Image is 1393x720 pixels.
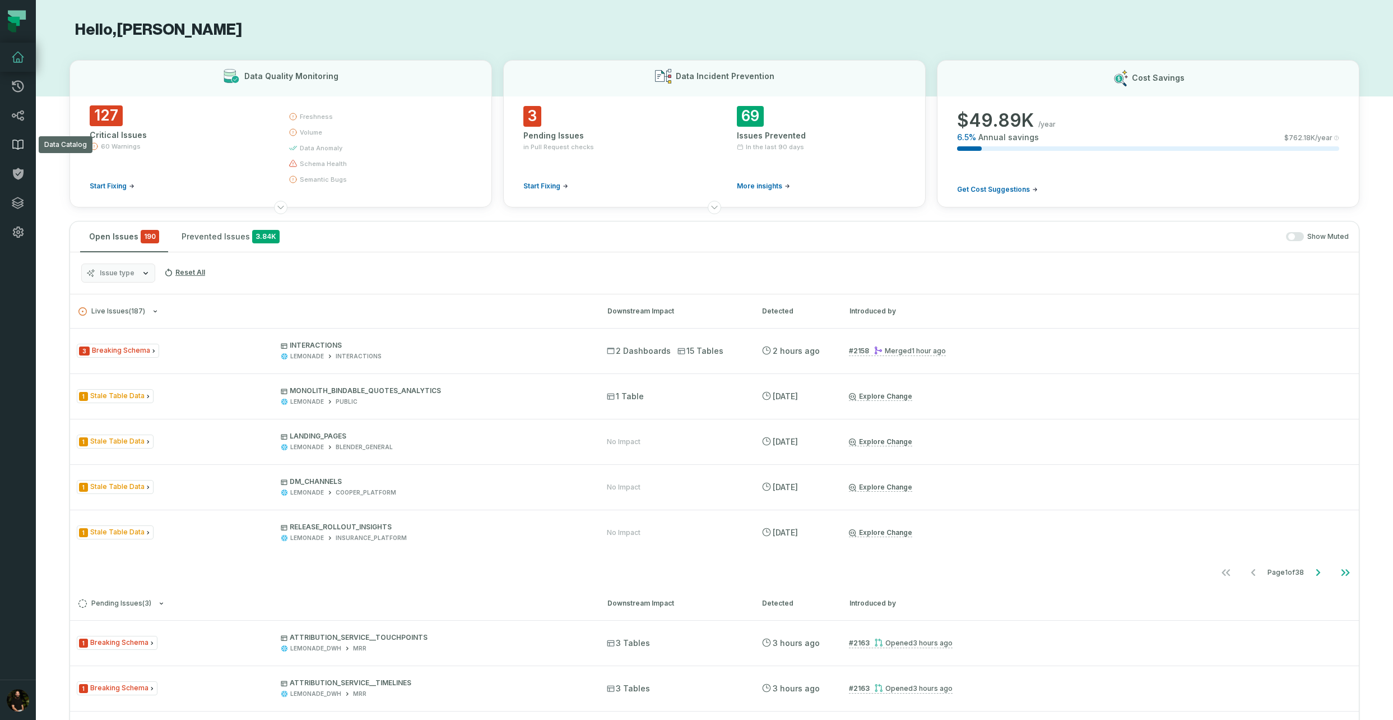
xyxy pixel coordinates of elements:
button: Go to previous page [1240,561,1267,584]
relative-time: Oct 15, 2025, 2:40 PM GMT+3 [773,684,820,693]
a: #2158Merged[DATE] 3:43:04 PM [849,346,946,356]
p: ATTRIBUTION_SERVICE__TIMELINES [281,679,587,687]
p: ATTRIBUTION_SERVICE__TOUCHPOINTS [281,633,587,642]
span: critical issues and errors combined [141,230,159,243]
span: Get Cost Suggestions [957,185,1030,194]
relative-time: Oct 14, 2025, 2:30 PM GMT+3 [773,437,798,446]
div: LEMONADE [290,534,324,542]
span: Issue Type [77,636,157,650]
ul: Page 1 of 38 [1213,561,1359,584]
relative-time: Oct 15, 2025, 3:43 PM GMT+3 [912,347,946,355]
p: MONOLITH_BINDABLE_QUOTES_ANALYTICS [281,386,587,395]
a: Explore Change [849,483,912,492]
button: Issue type [81,264,155,283]
span: 1 Table [607,391,644,402]
span: More insights [737,182,782,191]
img: avatar of Nir Yogev [7,689,29,712]
button: Open Issues [80,221,168,252]
p: LANDING_PAGES [281,432,587,441]
div: LEMONADE [290,488,324,497]
p: DM_CHANNELS [281,477,587,486]
div: INSURANCE_PLATFORM [336,534,407,542]
span: 69 [737,106,764,127]
span: Issue Type [77,344,159,358]
div: Opened [874,684,953,693]
div: INTERACTIONS [336,352,382,361]
span: 3 Tables [607,638,650,649]
relative-time: Oct 15, 2025, 2:40 PM GMT+3 [773,638,820,648]
div: Critical Issues [90,130,268,141]
div: Pending Issues [523,130,692,141]
a: #2163Opened[DATE] 2:40:05 PM [849,638,953,648]
span: Start Fixing [523,182,560,191]
span: Severity [79,528,88,537]
div: Downstream Impact [607,598,742,608]
span: in Pull Request checks [523,142,594,151]
button: Pending Issues(3) [78,599,587,608]
relative-time: Oct 15, 2025, 2:40 PM GMT+3 [913,684,953,693]
div: COOPER_PLATFORM [336,488,396,497]
button: Go to first page [1213,561,1239,584]
span: Pending Issues ( 3 ) [78,599,151,608]
span: Issue Type [77,435,154,449]
div: Detected [762,598,829,608]
span: Annual savings [978,132,1039,143]
a: #2163Opened[DATE] 2:40:05 PM [849,684,953,694]
button: Cost Savings$49.89K/year6.5%Annual savings$762.18K/yearGet Cost Suggestions [937,60,1359,207]
a: More insights [737,182,790,191]
button: Data Quality Monitoring127Critical Issues60 WarningsStart Fixingfreshnessvolumedata anomalyschema... [69,60,492,207]
span: Severity [79,392,88,401]
span: 15 Tables [677,345,723,357]
div: LEMONADE_DWH [290,690,341,698]
span: Severity [79,347,90,356]
div: Data Catalog [39,136,92,153]
span: Issue Type [77,389,154,403]
span: 60 Warnings [101,142,141,151]
div: LEMONADE [290,443,324,451]
relative-time: Oct 14, 2025, 5:18 PM GMT+3 [773,391,798,401]
relative-time: Oct 14, 2025, 2:30 PM GMT+3 [773,482,798,492]
p: INTERACTIONS [281,341,587,350]
span: Issue type [100,269,134,278]
span: In the last 90 days [746,142,804,151]
a: Get Cost Suggestions [957,185,1038,194]
span: freshness [300,112,333,121]
span: 3 Tables [607,683,650,694]
span: 3.84K [252,230,280,243]
div: MRR [353,690,366,698]
span: Issue Type [77,681,157,695]
a: Explore Change [849,437,912,446]
span: 3 [523,106,541,127]
span: /year [1038,120,1056,129]
span: volume [300,128,322,137]
div: No Impact [607,528,640,537]
h1: Hello, [PERSON_NAME] [69,20,1359,40]
div: PUBLIC [336,398,357,406]
div: Opened [874,639,953,647]
span: Issue Type [77,525,154,539]
div: No Impact [607,483,640,492]
div: Detected [762,306,829,316]
h3: Cost Savings [1132,72,1185,84]
span: semantic bugs [300,175,347,184]
span: schema health [300,159,347,168]
button: Go to next page [1304,561,1331,584]
span: $ 762.18K /year [1284,133,1332,142]
relative-time: Oct 14, 2025, 2:30 PM GMT+3 [773,528,798,537]
div: No Impact [607,437,640,446]
a: Start Fixing [90,182,134,191]
relative-time: Oct 15, 2025, 3:01 PM GMT+3 [773,346,820,356]
div: LEMONADE [290,398,324,406]
span: Issue Type [77,480,154,494]
div: Merged [874,347,946,355]
a: Explore Change [849,528,912,537]
nav: pagination [70,561,1359,584]
span: 2 Dashboards [607,345,671,357]
div: LEMONADE_DWH [290,644,341,653]
button: Reset All [160,264,210,281]
span: Start Fixing [90,182,127,191]
div: Live Issues(187) [70,328,1359,586]
relative-time: Oct 15, 2025, 2:40 PM GMT+3 [913,639,953,647]
div: Introduced by [849,306,950,316]
span: Severity [79,483,88,492]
